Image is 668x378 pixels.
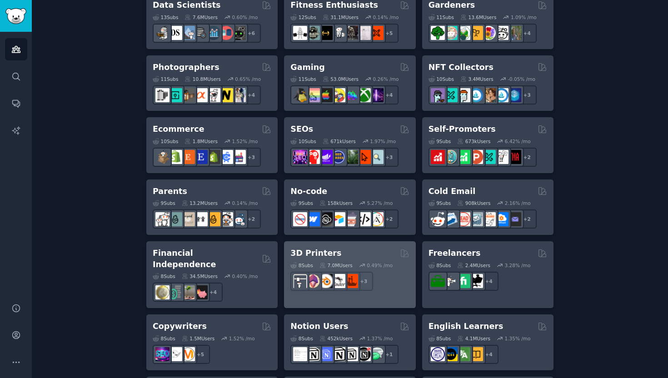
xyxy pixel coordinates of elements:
[456,274,470,288] img: Fiverr
[469,212,483,226] img: coldemail
[379,345,399,364] div: + 1
[219,26,233,40] img: datasets
[373,76,399,82] div: 0.26 % /mo
[168,285,182,299] img: FinancialPlanning
[331,274,345,288] img: ender3
[290,248,341,259] h2: 3D Printers
[319,200,353,206] div: 158k Users
[429,335,451,342] div: 8 Sub s
[444,347,458,361] img: EnglishLearning
[431,347,445,361] img: languagelearning
[153,76,178,82] div: 11 Sub s
[232,212,246,226] img: Parents
[357,88,371,102] img: XboxGamers
[319,88,333,102] img: macgaming
[306,347,320,361] img: notioncreations
[369,150,384,164] img: The_SEO
[429,200,451,206] div: 9 Sub s
[168,150,182,164] img: shopify
[431,26,445,40] img: vegetablegardening
[182,335,215,342] div: 1.5M Users
[469,347,483,361] img: LearnEnglishOnReddit
[469,274,483,288] img: Freelancers
[431,150,445,164] img: youtubepromotion
[232,200,258,206] div: 0.14 % /mo
[505,262,531,269] div: 3.28 % /mo
[369,212,384,226] img: Adalo
[290,124,313,135] h2: SEOs
[168,347,182,361] img: KeepWriting
[456,212,470,226] img: LeadGeneration
[290,262,313,269] div: 8 Sub s
[155,347,169,361] img: SEO
[460,14,496,20] div: 13.6M Users
[290,138,316,144] div: 10 Sub s
[242,85,261,104] div: + 4
[153,124,204,135] h2: Ecommerce
[344,212,358,226] img: nocodelowcode
[482,150,496,164] img: alphaandbetausers
[153,335,175,342] div: 8 Sub s
[194,212,208,226] img: toddlers
[507,212,521,226] img: EmailOutreach
[232,88,246,102] img: WeddingPhotography
[219,212,233,226] img: parentsofmultiples
[5,8,26,24] img: GummySearch logo
[184,76,220,82] div: 10.8M Users
[369,26,384,40] img: personaltraining
[290,335,313,342] div: 8 Sub s
[373,14,399,20] div: 0.14 % /mo
[168,26,182,40] img: datascience
[429,76,454,82] div: 10 Sub s
[457,200,490,206] div: 908k Users
[379,85,399,104] div: + 4
[507,88,521,102] img: DigitalItems
[181,150,195,164] img: Etsy
[357,26,371,40] img: physicaltherapy
[505,138,531,144] div: 6.42 % /mo
[184,14,218,20] div: 7.6M Users
[290,200,313,206] div: 9 Sub s
[469,26,483,40] img: GardeningUK
[379,209,399,229] div: + 2
[306,212,320,226] img: webflow
[456,26,470,40] img: SavageGarden
[182,273,218,279] div: 34.5M Users
[444,274,458,288] img: freelance_forhire
[456,88,470,102] img: NFTmarket
[153,321,207,332] h2: Copywriters
[206,26,220,40] img: analytics
[494,212,508,226] img: B2BSaaS
[507,26,521,40] img: GardenersWorld
[155,212,169,226] img: daddit
[444,88,458,102] img: NFTMarketplace
[444,150,458,164] img: AppIdeas
[367,200,393,206] div: 5.27 % /mo
[429,62,494,73] h2: NFT Collectors
[319,26,333,40] img: workout
[232,26,246,40] img: data
[290,14,316,20] div: 12 Sub s
[344,274,358,288] img: FixMyPrint
[323,138,356,144] div: 671k Users
[191,345,210,364] div: + 5
[354,272,373,291] div: + 3
[168,88,182,102] img: streetphotography
[431,212,445,226] img: sales
[306,150,320,164] img: TechSEO
[235,76,261,82] div: 0.65 % /mo
[494,26,508,40] img: UrbanGardening
[194,150,208,164] img: EtsySellers
[429,248,481,259] h2: Freelancers
[482,26,496,40] img: flowers
[293,88,307,102] img: linux_gaming
[293,26,307,40] img: GYM
[290,186,327,197] h2: No-code
[184,138,218,144] div: 1.8M Users
[194,26,208,40] img: dataengineering
[456,150,470,164] img: selfpromotion
[457,262,490,269] div: 2.4M Users
[181,212,195,226] img: beyondthebump
[457,138,490,144] div: 673k Users
[290,321,348,332] h2: Notion Users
